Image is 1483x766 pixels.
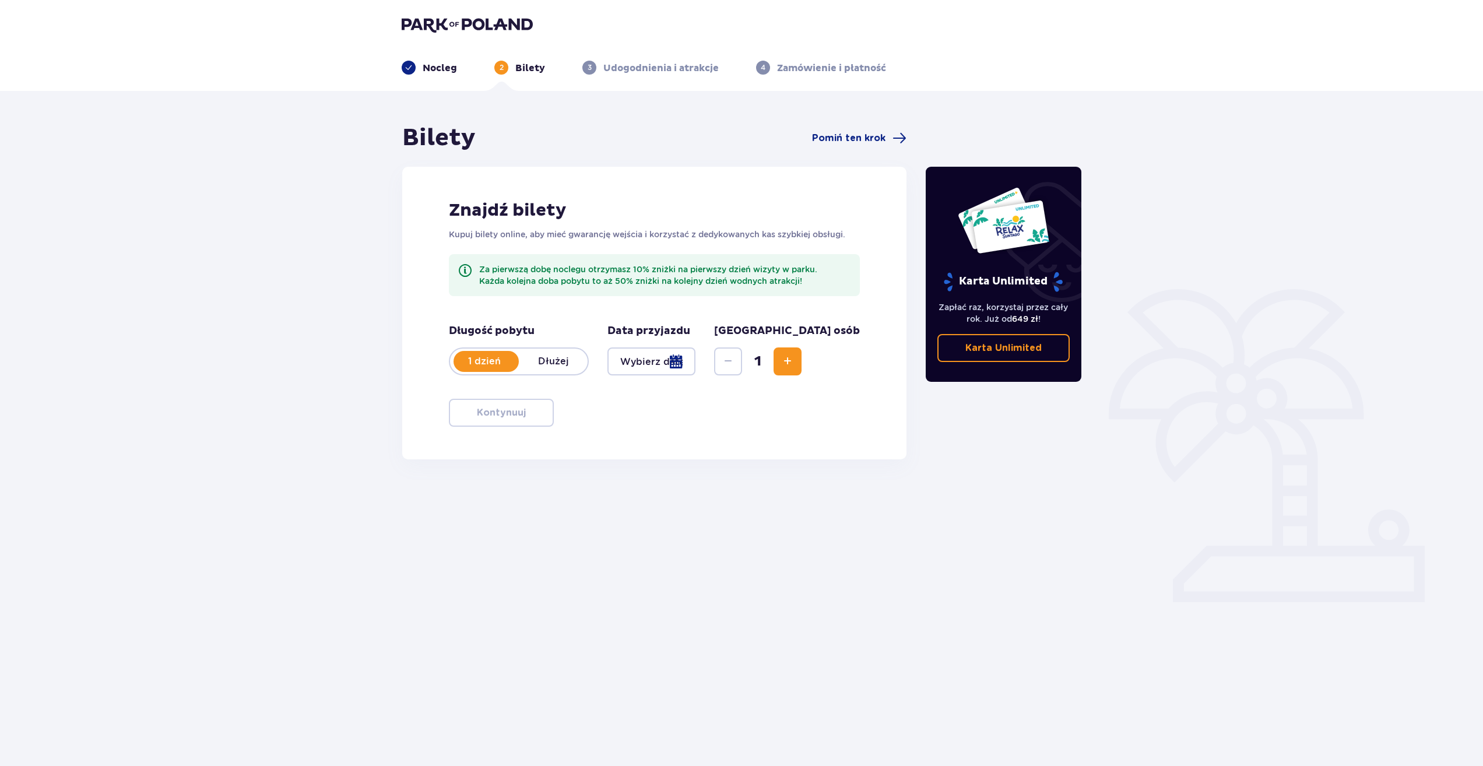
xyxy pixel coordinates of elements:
span: Pomiń ten krok [812,132,885,145]
p: Data przyjazdu [607,324,690,338]
div: Za pierwszą dobę noclegu otrzymasz 10% zniżki na pierwszy dzień wizyty w parku. Każda kolejna dob... [479,263,851,287]
p: Karta Unlimited [965,342,1042,354]
p: 3 [588,62,592,73]
p: Nocleg [423,62,457,75]
h1: Bilety [402,124,476,153]
button: Decrease [714,347,742,375]
p: [GEOGRAPHIC_DATA] osób [714,324,860,338]
p: Zamówienie i płatność [777,62,886,75]
a: Karta Unlimited [937,334,1070,362]
p: Długość pobytu [449,324,589,338]
p: Kontynuuj [477,406,526,419]
h2: Znajdź bilety [449,199,860,222]
p: Karta Unlimited [943,272,1064,292]
p: 1 dzień [450,355,519,368]
p: 4 [761,62,765,73]
img: Park of Poland logo [402,16,533,33]
p: Udogodnienia i atrakcje [603,62,719,75]
span: 1 [744,353,771,370]
button: Kontynuuj [449,399,554,427]
p: 2 [500,62,504,73]
p: Bilety [515,62,545,75]
p: Kupuj bilety online, aby mieć gwarancję wejścia i korzystać z dedykowanych kas szybkiej obsługi. [449,229,860,240]
p: Dłużej [519,355,588,368]
span: 649 zł [1012,314,1038,324]
p: Zapłać raz, korzystaj przez cały rok. Już od ! [937,301,1070,325]
a: Pomiń ten krok [812,131,906,145]
button: Increase [774,347,802,375]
